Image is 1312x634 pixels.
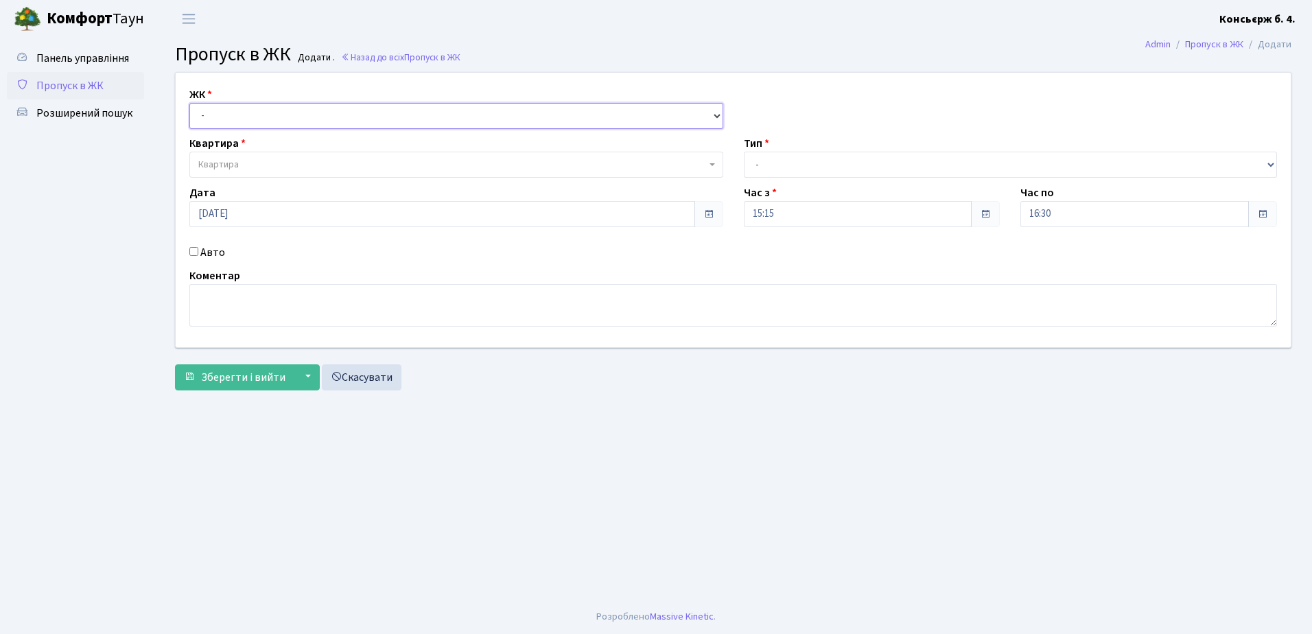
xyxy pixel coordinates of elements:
[189,268,240,284] label: Коментар
[1125,30,1312,59] nav: breadcrumb
[744,135,769,152] label: Тип
[175,364,294,390] button: Зберегти і вийти
[7,99,144,127] a: Розширений пошук
[36,106,132,121] span: Розширений пошук
[7,72,144,99] a: Пропуск в ЖК
[7,45,144,72] a: Панель управління
[1020,185,1054,201] label: Час по
[650,609,714,624] a: Massive Kinetic
[198,158,239,172] span: Квартира
[189,185,215,201] label: Дата
[1243,37,1291,52] li: Додати
[744,185,777,201] label: Час з
[36,51,129,66] span: Панель управління
[1219,11,1296,27] a: Консьєрж б. 4.
[189,86,212,103] label: ЖК
[341,51,460,64] a: Назад до всіхПропуск в ЖК
[1185,37,1243,51] a: Пропуск в ЖК
[295,52,335,64] small: Додати .
[201,370,285,385] span: Зберегти і вийти
[47,8,113,30] b: Комфорт
[189,135,246,152] label: Квартира
[322,364,401,390] a: Скасувати
[596,609,716,624] div: Розроблено .
[14,5,41,33] img: logo.png
[36,78,104,93] span: Пропуск в ЖК
[1219,12,1296,27] b: Консьєрж б. 4.
[172,8,206,30] button: Переключити навігацію
[200,244,225,261] label: Авто
[1145,37,1171,51] a: Admin
[404,51,460,64] span: Пропуск в ЖК
[175,40,291,68] span: Пропуск в ЖК
[47,8,144,31] span: Таун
